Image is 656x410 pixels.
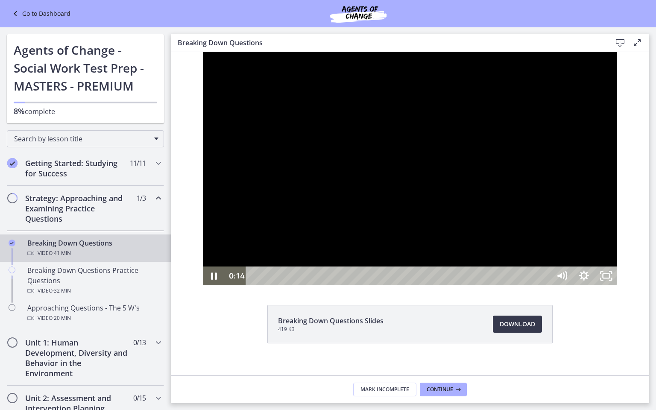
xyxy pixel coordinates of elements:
[133,337,146,348] span: 0 / 13
[278,326,384,333] span: 419 KB
[133,393,146,403] span: 0 / 15
[27,313,161,323] div: Video
[53,286,71,296] span: · 32 min
[27,265,161,296] div: Breaking Down Questions Practice Questions
[27,238,161,258] div: Breaking Down Questions
[27,248,161,258] div: Video
[27,286,161,296] div: Video
[493,316,542,333] a: Download
[380,214,402,233] button: Mute
[25,158,129,179] h2: Getting Started: Studying for Success
[14,134,150,143] span: Search by lesson title
[14,106,157,117] p: complete
[10,9,70,19] a: Go to Dashboard
[130,158,146,168] span: 11 / 11
[307,3,410,24] img: Agents of Change
[25,193,129,224] h2: Strategy: Approaching and Examining Practice Questions
[427,386,453,393] span: Continue
[25,337,129,378] h2: Unit 1: Human Development, Diversity and Behavior in the Environment
[14,106,25,116] span: 8%
[420,383,467,396] button: Continue
[360,386,409,393] span: Mark Incomplete
[278,316,384,326] span: Breaking Down Questions Slides
[178,38,598,48] h3: Breaking Down Questions
[424,214,446,233] button: Unfullscreen
[353,383,416,396] button: Mark Incomplete
[137,193,146,203] span: 1 / 3
[9,240,15,246] i: Completed
[53,313,71,323] span: · 20 min
[7,130,164,147] div: Search by lesson title
[402,214,424,233] button: Show settings menu
[500,319,535,329] span: Download
[7,158,18,168] i: Completed
[171,52,649,285] iframe: Video Lesson
[53,248,71,258] span: · 41 min
[27,303,161,323] div: Approaching Questions - The 5 W's
[14,41,157,95] h1: Agents of Change - Social Work Test Prep - MASTERS - PREMIUM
